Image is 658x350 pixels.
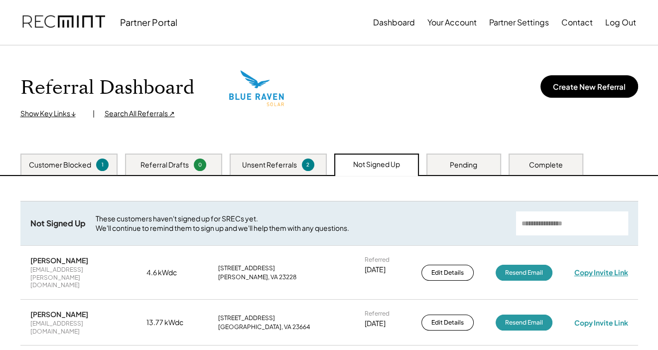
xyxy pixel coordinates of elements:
button: Edit Details [421,315,474,331]
div: [EMAIL_ADDRESS][PERSON_NAME][DOMAIN_NAME] [30,266,125,289]
div: [STREET_ADDRESS] [218,314,275,322]
button: Create New Referral [540,75,638,98]
button: Contact [561,12,593,32]
button: Edit Details [421,265,474,281]
div: [EMAIL_ADDRESS][DOMAIN_NAME] [30,320,125,335]
div: These customers haven't signed up for SRECs yet. We'll continue to remind them to sign up and we'... [96,214,506,233]
div: | [93,109,95,119]
div: Referred [365,310,390,318]
button: Log Out [605,12,636,32]
img: blue-raven-solar.png [229,70,284,106]
div: Not Signed Up [30,218,86,229]
div: Referred [365,256,390,264]
div: Complete [529,160,563,170]
button: Dashboard [373,12,415,32]
div: [GEOGRAPHIC_DATA], VA 23664 [218,323,310,331]
div: Partner Portal [120,16,177,28]
div: Unsent Referrals [242,160,297,170]
div: [STREET_ADDRESS] [218,264,275,272]
div: Customer Blocked [29,160,91,170]
div: Search All Referrals ↗ [105,109,175,119]
div: Show Key Links ↓ [20,109,83,119]
div: Copy Invite Link [574,318,628,327]
div: 2 [303,161,313,169]
h1: Referral Dashboard [20,76,194,100]
button: Resend Email [496,315,552,331]
div: 13.77 kWdc [146,318,196,328]
img: recmint-logotype%403x.png [22,5,105,39]
div: 4.6 kWdc [146,268,196,278]
div: 1 [98,161,107,169]
div: [DATE] [365,319,386,329]
button: Your Account [427,12,477,32]
div: Not Signed Up [353,160,400,170]
div: Referral Drafts [140,160,189,170]
div: [PERSON_NAME] [30,310,88,319]
div: [DATE] [365,265,386,275]
button: Partner Settings [489,12,549,32]
div: 0 [195,161,205,169]
div: Pending [450,160,477,170]
div: [PERSON_NAME] [30,256,88,265]
button: Resend Email [496,265,552,281]
div: [PERSON_NAME], VA 23228 [218,273,297,281]
div: Copy Invite Link [574,268,628,277]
